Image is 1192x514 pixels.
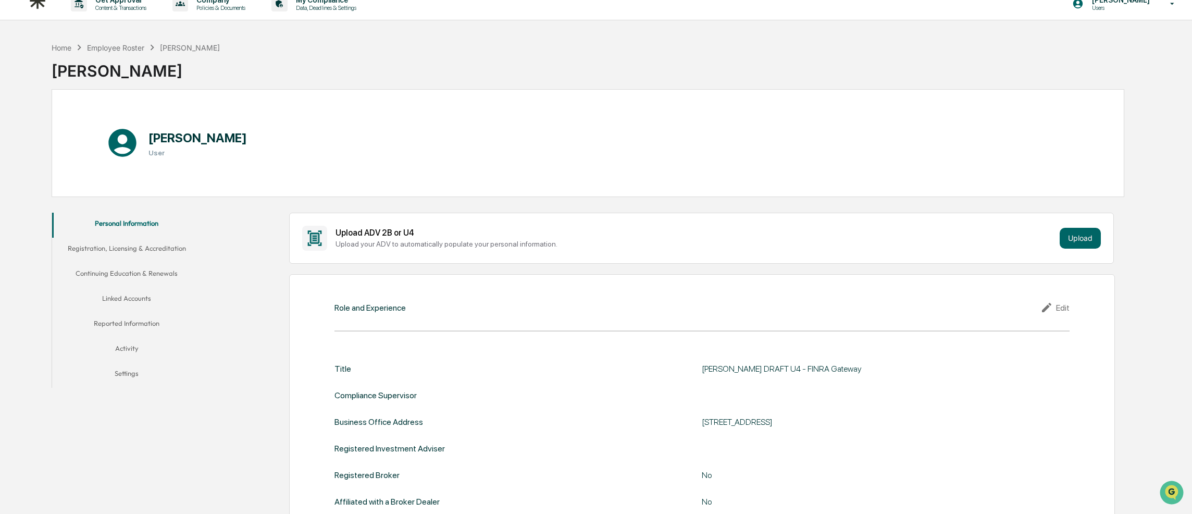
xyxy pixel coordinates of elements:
[52,213,202,388] div: secondary tabs example
[1159,480,1187,508] iframe: Open customer support
[702,417,962,427] div: [STREET_ADDRESS]
[334,390,417,400] div: Compliance Supervisor
[52,213,202,238] button: Personal Information
[10,80,29,99] img: 1746055101610-c473b297-6a78-478c-a979-82029cc54cd1
[188,4,251,11] p: Policies & Documents
[52,338,202,363] button: Activity
[334,497,440,507] div: Affiliated with a Broker Dealer
[87,43,144,52] div: Employee Roster
[334,470,400,480] div: Registered Broker
[1084,4,1155,11] p: Users
[334,417,423,427] div: Business Office Address
[10,132,19,141] div: 🖐️
[52,238,202,263] button: Registration, Licensing & Accreditation
[702,364,962,374] div: [PERSON_NAME] DRAFT U4 - FINRA Gateway
[52,263,202,288] button: Continuing Education & Renewals
[86,131,129,142] span: Attestations
[52,53,220,80] div: [PERSON_NAME]
[1060,228,1101,249] button: Upload
[334,364,351,374] div: Title
[148,130,247,145] h1: [PERSON_NAME]
[288,4,362,11] p: Data, Deadlines & Settings
[334,303,406,313] div: Role and Experience
[21,131,67,142] span: Preclearance
[148,149,247,157] h3: User
[52,43,71,52] div: Home
[87,4,152,11] p: Content & Transactions
[35,90,132,99] div: We're available if you need us!
[1040,301,1070,314] div: Edit
[702,470,962,480] div: No
[177,83,190,95] button: Start new chat
[52,313,202,338] button: Reported Information
[76,132,84,141] div: 🗄️
[35,80,171,90] div: Start new chat
[71,127,133,146] a: 🗄️Attestations
[104,177,126,185] span: Pylon
[334,444,445,454] div: Registered Investment Adviser
[10,22,190,39] p: How can we help?
[52,363,202,388] button: Settings
[6,127,71,146] a: 🖐️Preclearance
[21,151,66,162] span: Data Lookup
[52,288,202,313] button: Linked Accounts
[702,497,962,507] div: No
[73,176,126,185] a: Powered byPylon
[10,152,19,161] div: 🔎
[336,240,1056,248] div: Upload your ADV to automatically populate your personal information.
[6,147,70,166] a: 🔎Data Lookup
[336,228,1056,238] div: Upload ADV 2B or U4
[160,43,220,52] div: [PERSON_NAME]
